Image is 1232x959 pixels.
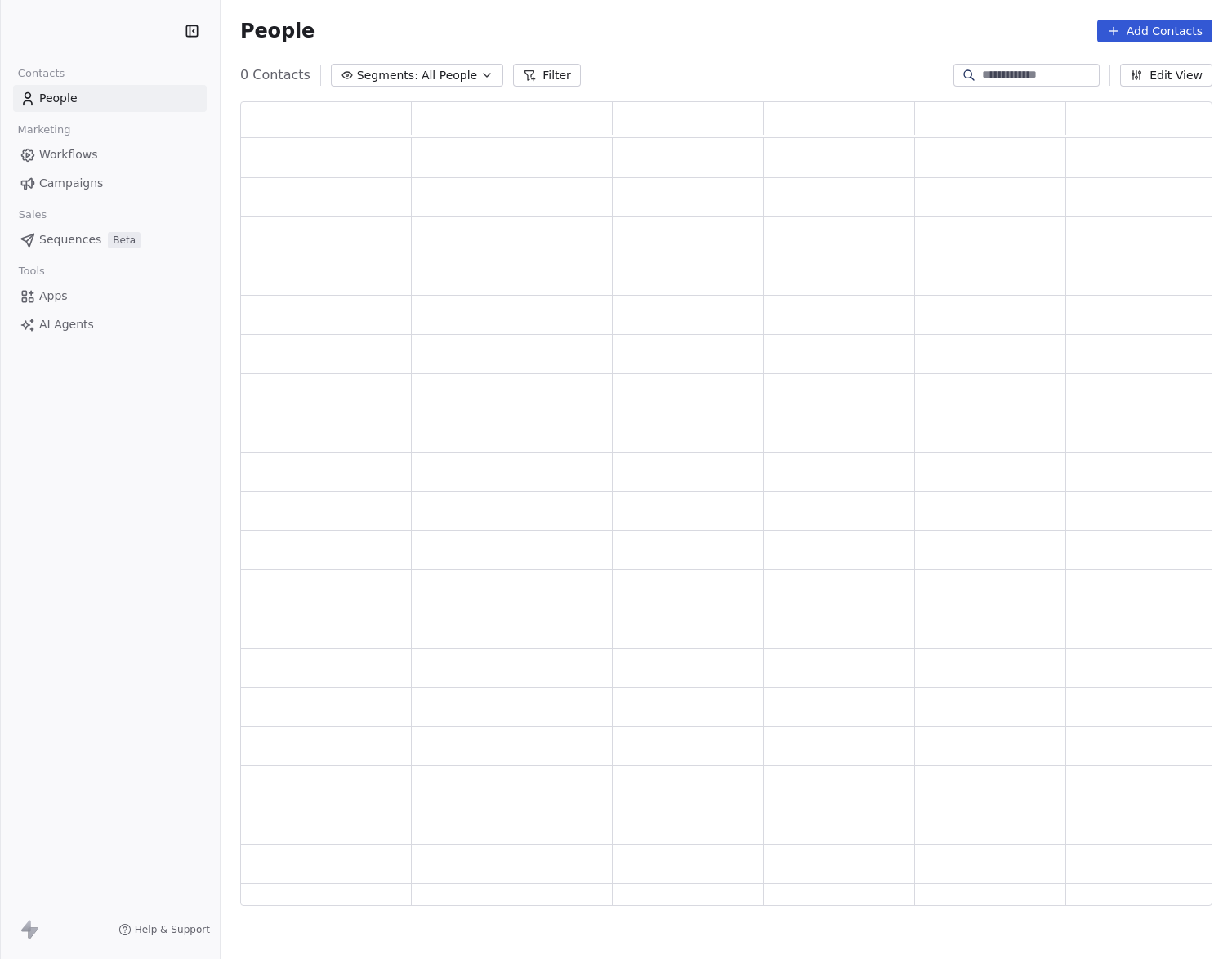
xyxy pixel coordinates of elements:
[513,64,581,87] button: Filter
[13,283,207,310] a: Apps
[1097,20,1212,42] button: Add Contacts
[241,138,1217,907] div: grid
[422,67,477,84] span: All People
[357,67,418,84] span: Segments:
[39,231,101,248] span: Sequences
[39,175,103,192] span: Campaigns
[11,61,72,86] span: Contacts
[13,170,207,197] a: Campaigns
[13,311,207,338] a: AI Agents
[1120,64,1212,87] button: Edit View
[108,232,141,248] span: Beta
[13,85,207,112] a: People
[13,141,207,168] a: Workflows
[240,19,315,43] span: People
[39,90,78,107] span: People
[11,203,54,227] span: Sales
[11,118,78,142] span: Marketing
[39,288,68,305] span: Apps
[39,146,98,163] span: Workflows
[118,923,210,936] a: Help & Support
[13,226,207,253] a: SequencesBeta
[39,316,94,333] span: AI Agents
[135,923,210,936] span: Help & Support
[11,259,51,283] span: Tools
[240,65,310,85] span: 0 Contacts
